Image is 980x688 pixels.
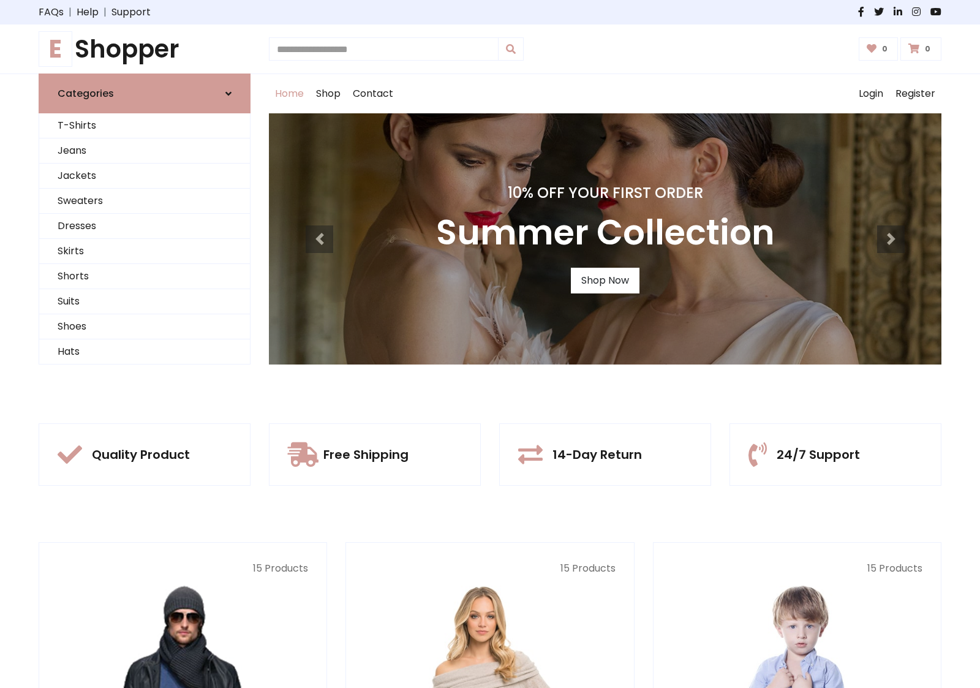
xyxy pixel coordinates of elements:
h5: Quality Product [92,447,190,462]
span: E [39,31,72,67]
a: Jackets [39,164,250,189]
a: Jeans [39,138,250,164]
p: 15 Products [364,561,615,576]
h4: 10% Off Your First Order [436,184,775,202]
h3: Summer Collection [436,212,775,253]
a: Register [889,74,941,113]
a: Shop Now [571,268,639,293]
a: Hats [39,339,250,365]
p: 15 Products [672,561,922,576]
a: 0 [859,37,899,61]
a: Categories [39,74,251,113]
a: EShopper [39,34,251,64]
a: Skirts [39,239,250,264]
a: Shoes [39,314,250,339]
a: Support [111,5,151,20]
a: Help [77,5,99,20]
a: T-Shirts [39,113,250,138]
span: | [64,5,77,20]
h5: 24/7 Support [777,447,860,462]
a: Shorts [39,264,250,289]
a: FAQs [39,5,64,20]
a: Login [853,74,889,113]
a: Contact [347,74,399,113]
h1: Shopper [39,34,251,64]
a: 0 [900,37,941,61]
a: Dresses [39,214,250,239]
span: | [99,5,111,20]
h5: Free Shipping [323,447,409,462]
a: Sweaters [39,189,250,214]
a: Home [269,74,310,113]
p: 15 Products [58,561,308,576]
a: Shop [310,74,347,113]
h5: 14-Day Return [552,447,642,462]
span: 0 [922,43,933,55]
h6: Categories [58,88,114,99]
a: Suits [39,289,250,314]
span: 0 [879,43,891,55]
